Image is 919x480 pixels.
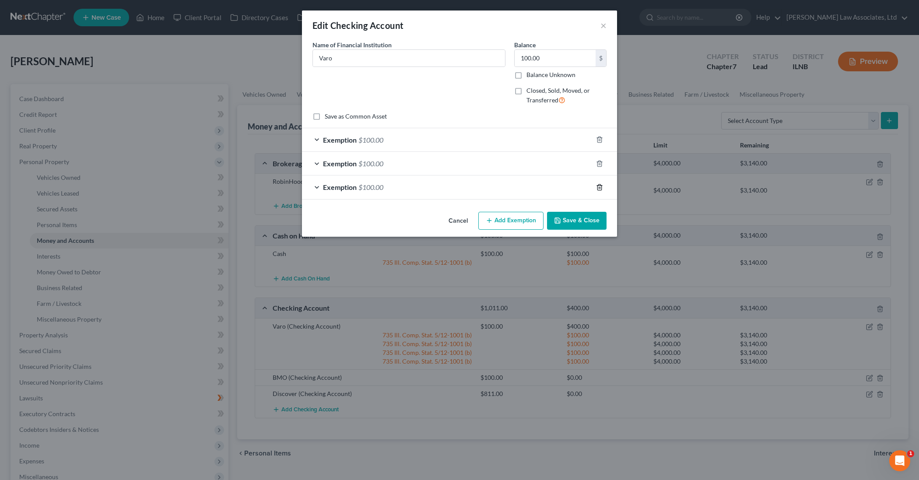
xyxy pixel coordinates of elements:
span: Exemption [323,136,357,144]
button: × [600,20,607,31]
button: Save & Close [547,212,607,230]
span: Exemption [323,183,357,191]
button: Add Exemption [478,212,544,230]
input: 0.00 [515,50,596,67]
button: Cancel [442,213,475,230]
span: Exemption [323,159,357,168]
input: Enter name... [313,50,505,67]
span: $100.00 [358,159,383,168]
label: Save as Common Asset [325,112,387,121]
label: Balance Unknown [526,70,575,79]
iframe: Intercom live chat [889,450,910,471]
span: $100.00 [358,183,383,191]
div: $ [596,50,606,67]
div: Edit Checking Account [312,19,403,32]
span: Name of Financial Institution [312,41,392,49]
span: Closed, Sold, Moved, or Transferred [526,87,590,104]
span: $100.00 [358,136,383,144]
span: 1 [907,450,914,457]
label: Balance [514,40,536,49]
